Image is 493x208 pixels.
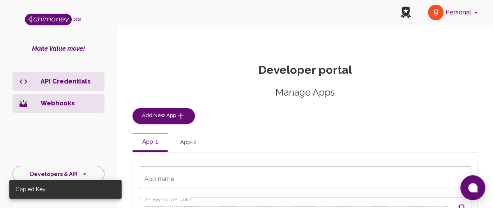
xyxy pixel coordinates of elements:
[142,111,176,120] span: Add New App
[171,133,206,152] button: App-2
[133,108,195,124] button: Add New App
[139,166,471,188] input: App name
[12,166,104,183] button: Developers & API
[41,99,98,108] p: Webhooks
[428,5,444,20] img: avatar
[133,63,477,77] p: Developer portal
[133,86,477,99] h5: Manage Apps
[133,133,477,152] div: disabled tabs example
[133,133,168,152] button: App-1
[72,17,81,21] span: beta
[25,14,72,25] img: Logo
[144,196,191,203] label: API Key (for API calls)
[460,175,485,200] button: Open chat window
[41,77,98,86] p: API Credentials
[425,2,484,23] button: account of current user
